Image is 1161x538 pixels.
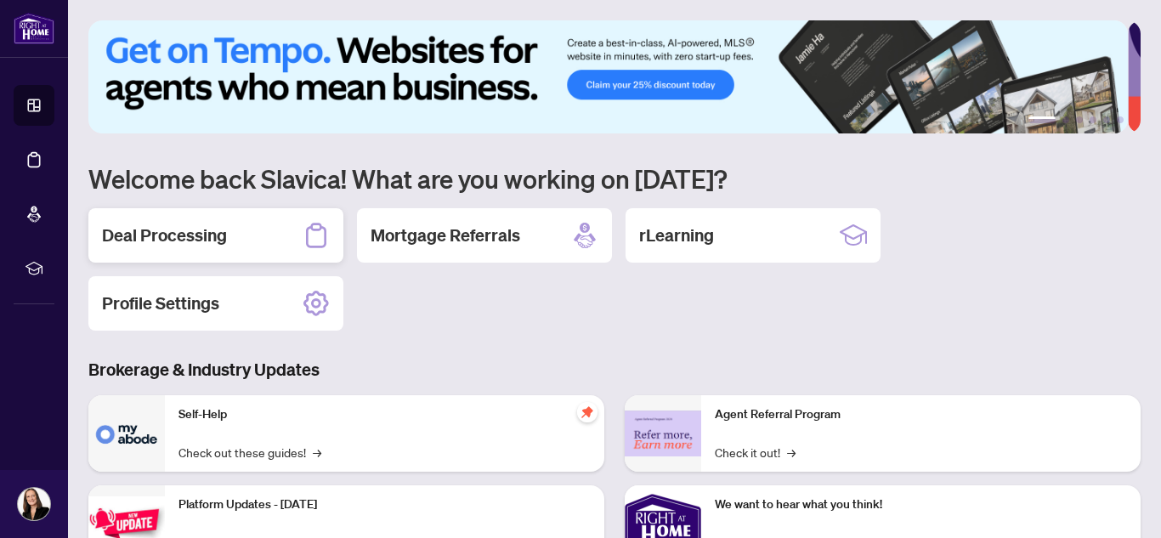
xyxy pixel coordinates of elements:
p: Agent Referral Program [715,405,1127,424]
h2: rLearning [639,224,714,247]
p: Platform Updates - [DATE] [178,496,591,514]
a: Check out these guides!→ [178,443,321,462]
h3: Brokerage & Industry Updates [88,358,1141,382]
span: pushpin [577,402,597,422]
img: logo [14,13,54,44]
a: Check it out!→ [715,443,796,462]
span: → [787,443,796,462]
img: Agent Referral Program [625,411,701,457]
button: 3 [1076,116,1083,123]
button: Open asap [1093,479,1144,530]
span: → [313,443,321,462]
p: Self-Help [178,405,591,424]
p: We want to hear what you think! [715,496,1127,514]
button: 4 [1090,116,1096,123]
img: Self-Help [88,395,165,472]
h2: Profile Settings [102,292,219,315]
h1: Welcome back Slavica! What are you working on [DATE]? [88,162,1141,195]
button: 6 [1117,116,1124,123]
button: 1 [1028,116,1056,123]
button: 5 [1103,116,1110,123]
button: 2 [1062,116,1069,123]
h2: Deal Processing [102,224,227,247]
h2: Mortgage Referrals [371,224,520,247]
img: Profile Icon [18,488,50,520]
img: Slide 0 [88,20,1128,133]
